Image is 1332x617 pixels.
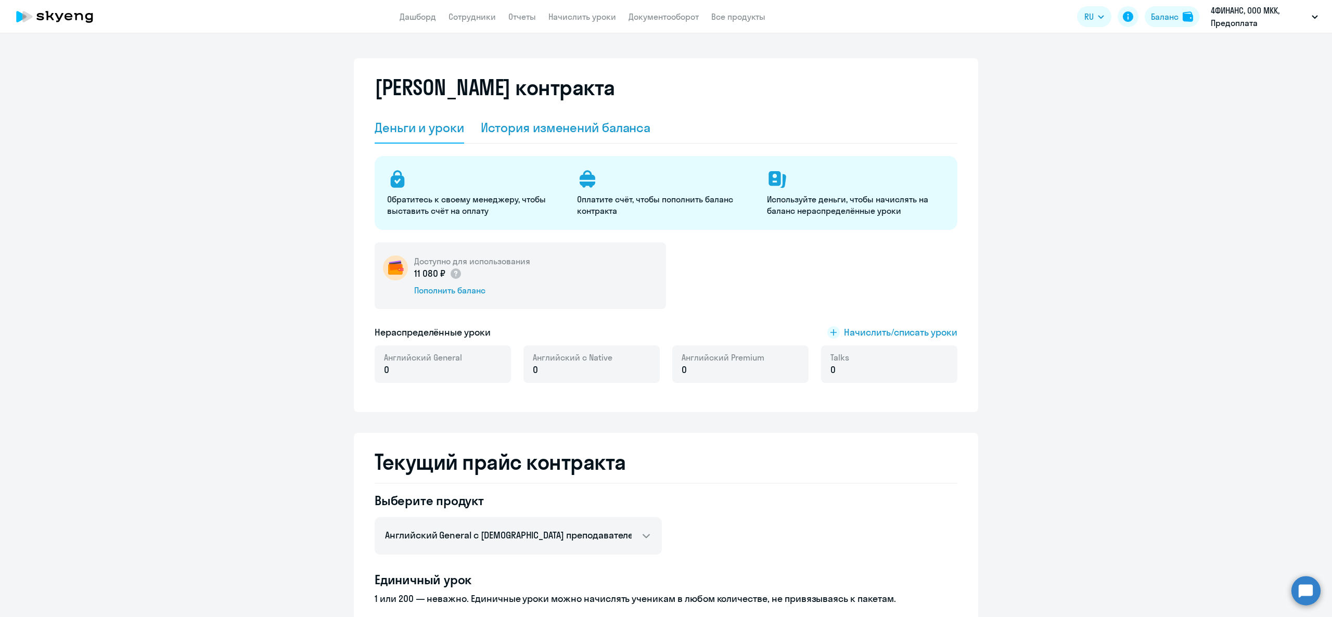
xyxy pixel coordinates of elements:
h4: Единичный урок [375,571,957,588]
span: 0 [533,363,538,377]
a: Все продукты [711,11,765,22]
img: wallet-circle.png [383,255,408,280]
p: Оплатите счёт, чтобы пополнить баланс контракта [577,194,754,216]
h2: Текущий прайс контракта [375,449,957,474]
img: balance [1183,11,1193,22]
div: Баланс [1151,10,1179,23]
span: 0 [384,363,389,377]
span: Английский с Native [533,352,612,363]
h5: Нераспределённые уроки [375,326,491,339]
p: 4ФИНАНС, ООО МКК, Предоплата [1211,4,1308,29]
span: Talks [830,352,849,363]
a: Сотрудники [449,11,496,22]
span: 0 [682,363,687,377]
button: Балансbalance [1145,6,1199,27]
button: 4ФИНАНС, ООО МКК, Предоплата [1206,4,1323,29]
a: Начислить уроки [548,11,616,22]
p: 11 080 ₽ [414,267,462,280]
h2: [PERSON_NAME] контракта [375,75,615,100]
p: 1 или 200 — неважно. Единичные уроки можно начислять ученикам в любом количестве, не привязываясь... [375,592,957,606]
span: Английский General [384,352,462,363]
h4: Выберите продукт [375,492,662,509]
a: Документооборот [629,11,699,22]
a: Отчеты [508,11,536,22]
p: Используйте деньги, чтобы начислять на баланс нераспределённые уроки [767,194,944,216]
span: Начислить/списать уроки [844,326,957,339]
button: RU [1077,6,1111,27]
span: RU [1084,10,1094,23]
p: Обратитесь к своему менеджеру, чтобы выставить счёт на оплату [387,194,565,216]
span: Английский Premium [682,352,764,363]
div: Пополнить баланс [414,285,530,296]
a: Дашборд [400,11,436,22]
span: 0 [830,363,836,377]
div: Деньги и уроки [375,119,464,136]
h5: Доступно для использования [414,255,530,267]
div: История изменений баланса [481,119,651,136]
